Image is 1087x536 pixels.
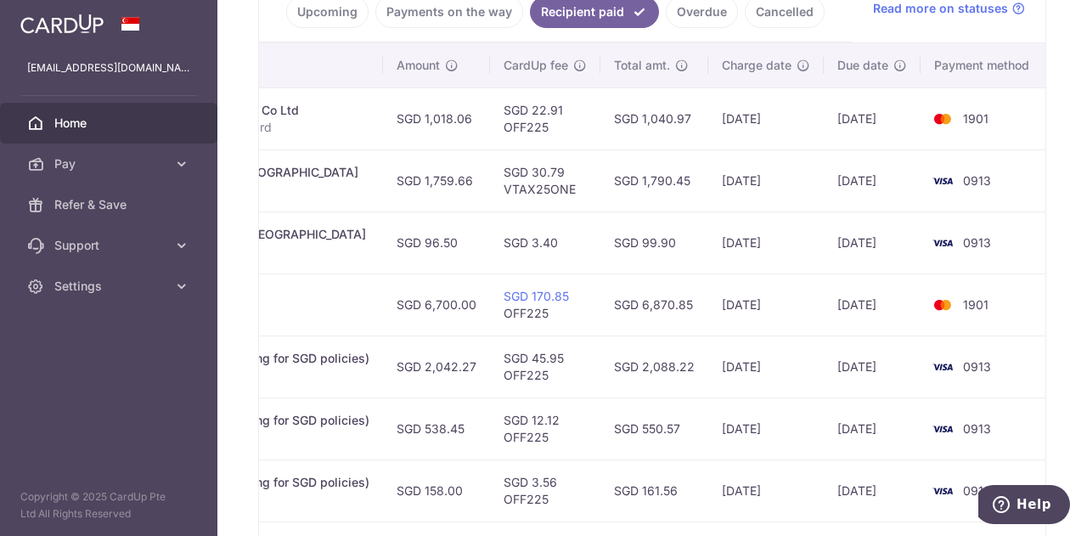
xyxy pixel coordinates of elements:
span: 0913 [963,173,991,188]
td: SGD 1,018.06 [383,87,490,150]
img: Bank Card [926,295,960,315]
span: Home [54,115,166,132]
td: SGD 12.12 OFF225 [490,398,600,460]
td: [DATE] [824,150,921,212]
span: Pay [54,155,166,172]
td: SGD 2,088.22 [600,336,708,398]
span: 1901 [963,297,988,312]
td: [DATE] [824,336,921,398]
td: SGD 3.40 [490,212,600,274]
span: Charge date [722,57,791,74]
td: [DATE] [708,336,824,398]
span: Support [54,237,166,254]
span: Due date [837,57,888,74]
th: Payment method [921,43,1050,87]
span: 0913 [963,359,991,374]
td: [DATE] [824,460,921,522]
td: SGD 22.91 OFF225 [490,87,600,150]
img: Bank Card [926,357,960,377]
img: CardUp [20,14,104,34]
td: SGD 2,042.27 [383,336,490,398]
span: 0913 [963,483,991,498]
td: SGD 99.90 [600,212,708,274]
td: [DATE] [824,274,921,336]
a: SGD 170.85 [504,289,569,303]
p: [EMAIL_ADDRESS][DOMAIN_NAME] [27,59,190,76]
td: SGD 161.56 [600,460,708,522]
td: SGD 6,700.00 [383,274,490,336]
img: Bank Card [926,419,960,439]
img: Bank Card [926,481,960,501]
td: SGD 1,040.97 [600,87,708,150]
td: [DATE] [708,150,824,212]
td: SGD 550.57 [600,398,708,460]
td: [DATE] [824,212,921,274]
span: 0913 [963,235,991,250]
td: SGD 1,759.66 [383,150,490,212]
td: SGD 6,870.85 [600,274,708,336]
span: Amount [397,57,440,74]
img: Bank Card [926,233,960,253]
td: SGD 1,790.45 [600,150,708,212]
span: 1901 [963,111,988,126]
td: [DATE] [708,212,824,274]
td: SGD 45.95 OFF225 [490,336,600,398]
img: Bank Card [926,171,960,191]
td: [DATE] [824,87,921,150]
td: [DATE] [708,274,824,336]
td: [DATE] [708,87,824,150]
td: SGD 30.79 VTAX25ONE [490,150,600,212]
td: SGD 158.00 [383,460,490,522]
span: CardUp fee [504,57,568,74]
span: Refer & Save [54,196,166,213]
td: SGD 96.50 [383,212,490,274]
td: SGD 538.45 [383,398,490,460]
td: [DATE] [708,398,824,460]
td: OFF225 [490,274,600,336]
iframe: Opens a widget where you can find more information [978,485,1070,528]
img: Bank Card [926,109,960,129]
td: [DATE] [824,398,921,460]
span: Total amt. [614,57,670,74]
span: 0913 [963,421,991,436]
td: SGD 3.56 OFF225 [490,460,600,522]
td: [DATE] [708,460,824,522]
span: Settings [54,278,166,295]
